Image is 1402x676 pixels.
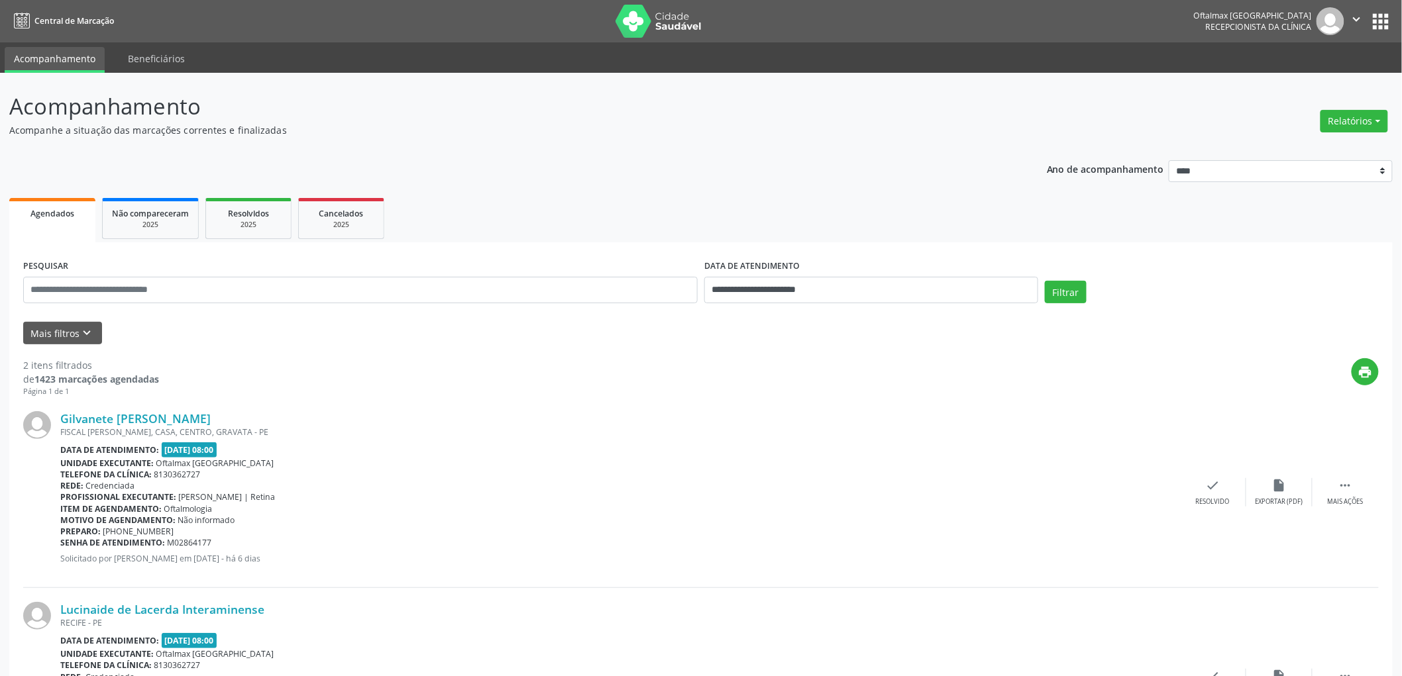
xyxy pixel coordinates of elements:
b: Data de atendimento: [60,635,159,646]
i: keyboard_arrow_down [80,326,95,340]
a: Gilvanete [PERSON_NAME] [60,411,211,426]
div: Oftalmax [GEOGRAPHIC_DATA] [1194,10,1312,21]
button: Filtrar [1045,281,1087,303]
span: 8130362727 [154,659,201,671]
b: Motivo de agendamento: [60,514,176,526]
div: 2 itens filtrados [23,358,159,372]
div: Página 1 de 1 [23,386,159,397]
b: Data de atendimento: [60,444,159,456]
img: img [23,602,51,630]
span: [PHONE_NUMBER] [103,526,174,537]
span: [PERSON_NAME] | Retina [179,491,276,503]
span: Resolvidos [228,208,269,219]
a: Lucinaide de Lacerda Interaminense [60,602,264,616]
div: Mais ações [1328,497,1364,507]
a: Beneficiários [119,47,194,70]
label: DATA DE ATENDIMENTO [704,256,800,277]
div: 2025 [112,220,189,230]
b: Item de agendamento: [60,503,162,514]
i: check [1206,478,1220,493]
button: Mais filtroskeyboard_arrow_down [23,322,102,345]
button: Relatórios [1321,110,1388,132]
span: Agendados [30,208,74,219]
b: Unidade executante: [60,458,154,469]
i: print [1358,365,1373,379]
i:  [1338,478,1353,493]
div: Exportar (PDF) [1256,497,1303,507]
a: Central de Marcação [9,10,114,32]
button: apps [1370,10,1393,33]
span: Credenciada [86,480,135,491]
span: [DATE] 08:00 [162,442,217,458]
label: PESQUISAR [23,256,68,277]
p: Ano de acompanhamento [1047,160,1164,177]
img: img [1317,7,1344,35]
b: Senha de atendimento: [60,537,165,548]
span: Oftalmax [GEOGRAPHIC_DATA] [156,458,274,469]
div: 2025 [215,220,282,230]
b: Unidade executante: [60,648,154,659]
strong: 1423 marcações agendadas [34,373,159,385]
b: Preparo: [60,526,101,537]
button: print [1352,358,1379,385]
img: img [23,411,51,439]
span: Recepcionista da clínica [1206,21,1312,32]
i: insert_drive_file [1272,478,1287,493]
p: Acompanhe a situação das marcações correntes e finalizadas [9,123,978,137]
b: Telefone da clínica: [60,659,152,671]
a: Acompanhamento [5,47,105,73]
div: Resolvido [1196,497,1230,507]
span: [DATE] 08:00 [162,633,217,648]
b: Rede: [60,480,83,491]
p: Acompanhamento [9,90,978,123]
button:  [1344,7,1370,35]
p: Solicitado por [PERSON_NAME] em [DATE] - há 6 dias [60,553,1180,564]
div: FISCAL [PERSON_NAME], CASA, CENTRO, GRAVATA - PE [60,426,1180,438]
div: 2025 [308,220,374,230]
span: M02864177 [168,537,212,548]
span: 8130362727 [154,469,201,480]
b: Telefone da clínica: [60,469,152,480]
span: Oftalmax [GEOGRAPHIC_DATA] [156,648,274,659]
span: Cancelados [319,208,364,219]
div: de [23,372,159,386]
div: RECIFE - PE [60,617,1180,628]
span: Central de Marcação [34,15,114,26]
i:  [1350,12,1364,26]
b: Profissional executante: [60,491,176,503]
span: Não compareceram [112,208,189,219]
span: Não informado [178,514,235,526]
span: Oftalmologia [164,503,213,514]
